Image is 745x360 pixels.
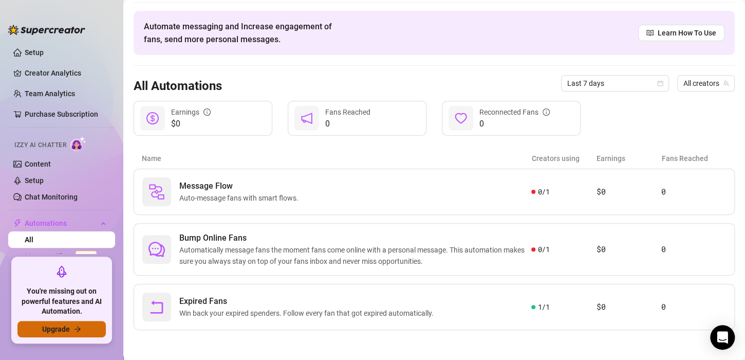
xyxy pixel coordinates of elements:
[134,78,222,95] h3: All Automations
[723,80,729,86] span: team
[179,295,438,308] span: Expired Fans
[325,108,370,116] span: Fans Reached
[661,301,726,313] article: 0
[710,325,735,350] div: Open Intercom Messenger
[479,118,550,130] span: 0
[144,20,342,46] span: Automate messaging and Increase engagement of fans, send more personal messages.
[597,153,661,164] article: Earnings
[171,118,211,130] span: $0
[179,244,531,267] span: Automatically message fans the moment fans come online with a personal message. This automation m...
[683,76,729,91] span: All creators
[148,241,165,258] span: comment
[661,186,726,198] article: 0
[657,80,663,86] span: calendar
[13,219,22,227] span: thunderbolt
[14,140,66,150] span: Izzy AI Chatter
[25,89,75,98] a: Team Analytics
[301,112,313,124] span: notification
[646,29,654,37] span: read
[455,112,467,124] span: heart
[537,186,549,197] span: 0 / 1
[25,236,33,244] a: All
[597,243,661,256] article: $0
[179,232,531,244] span: Bump Online Fans
[146,112,159,124] span: dollar
[567,76,663,91] span: Last 7 days
[76,251,97,262] span: Beta
[25,215,98,231] span: Automations
[597,301,661,313] article: $0
[479,106,550,118] div: Reconnected Fans
[662,153,727,164] article: Fans Reached
[25,252,101,260] a: Message FlowBeta
[638,25,724,41] a: Learn How To Use
[25,48,44,57] a: Setup
[597,186,661,198] article: $0
[179,180,303,192] span: Message Flow
[42,325,70,333] span: Upgrade
[203,109,211,116] span: info-circle
[661,243,726,256] article: 0
[25,176,44,185] a: Setup
[70,136,86,151] img: AI Chatter
[74,326,81,333] span: arrow-right
[55,265,68,278] span: rocket
[148,299,165,315] span: rollback
[658,27,716,39] span: Learn How To Use
[543,109,550,116] span: info-circle
[537,301,549,313] span: 1 / 1
[25,160,51,168] a: Content
[142,153,532,164] article: Name
[532,153,597,164] article: Creators using
[148,184,165,200] img: svg%3e
[8,25,85,35] img: logo-BBDzfeDw.svg
[17,321,106,337] button: Upgradearrow-right
[179,192,303,204] span: Auto-message fans with smart flows.
[171,106,211,118] div: Earnings
[17,286,106,317] span: You're missing out on powerful features and AI Automation.
[25,193,78,201] a: Chat Monitoring
[325,118,370,130] span: 0
[25,65,107,81] a: Creator Analytics
[537,244,549,255] span: 0 / 1
[25,106,107,122] a: Purchase Subscription
[179,308,438,319] span: Win back your expired spenders. Follow every fan that got expired automatically.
